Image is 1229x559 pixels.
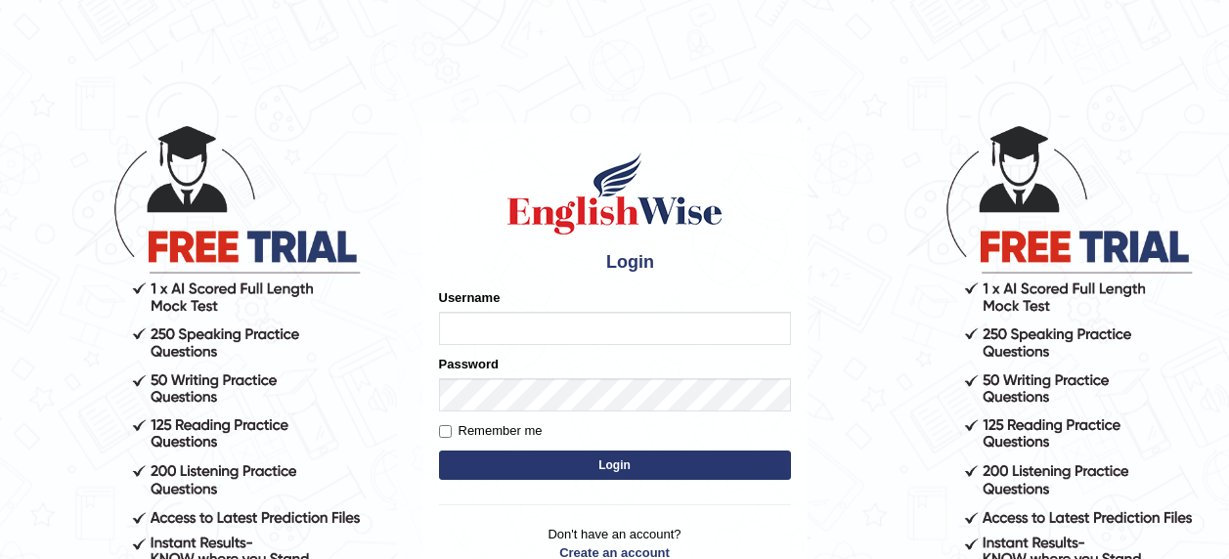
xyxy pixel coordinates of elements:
[439,451,791,480] button: Login
[439,421,543,441] label: Remember me
[439,247,791,279] h4: Login
[504,150,726,237] img: Logo of English Wise sign in for intelligent practice with AI
[439,355,499,373] label: Password
[439,288,501,307] label: Username
[439,425,452,438] input: Remember me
